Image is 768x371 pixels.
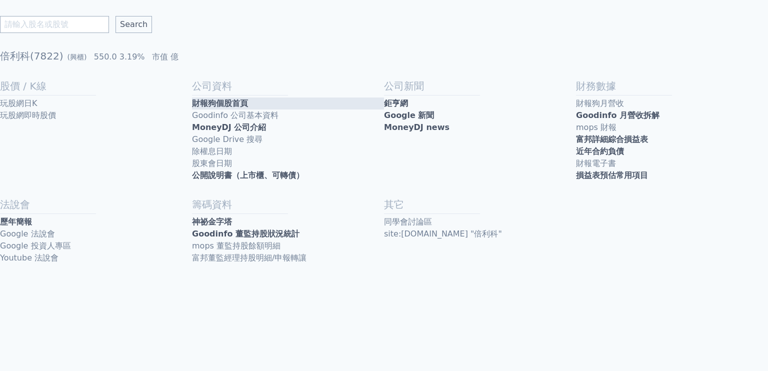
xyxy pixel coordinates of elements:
[192,109,384,121] a: Goodinfo 公司基本資料
[384,197,576,211] h2: 其它
[67,53,87,61] span: (興櫃)
[576,121,768,133] a: mops 財報
[192,97,384,109] a: 財報狗個股首頁
[384,79,576,93] h2: 公司新聞
[384,109,576,121] a: Google 新聞
[576,109,768,121] a: Goodinfo 月營收拆解
[576,133,768,145] a: 富邦詳細綜合損益表
[718,323,768,371] iframe: Chat Widget
[384,216,576,228] a: 同學會討論區
[192,145,384,157] a: 除權息日期
[115,16,152,33] input: Search
[192,133,384,145] a: Google Drive 搜尋
[576,97,768,109] a: 財報狗月營收
[192,157,384,169] a: 股東會日期
[192,216,384,228] a: 神祕金字塔
[576,145,768,157] a: 近年合約負債
[384,121,576,133] a: MoneyDJ news
[94,52,145,61] span: 550.0 3.19%
[192,252,384,264] a: 富邦董監經理持股明細/申報轉讓
[718,323,768,371] div: 聊天小工具
[384,228,576,240] a: site:[DOMAIN_NAME] "倍利科"
[576,157,768,169] a: 財報電子書
[576,79,768,93] h2: 財務數據
[576,169,768,181] a: 損益表預估常用項目
[192,197,384,211] h2: 籌碼資料
[192,121,384,133] a: MoneyDJ 公司介紹
[192,240,384,252] a: mops 董監持股餘額明細
[384,97,576,109] a: 鉅亨網
[192,79,384,93] h2: 公司資料
[152,52,178,61] span: 市值 億
[192,228,384,240] a: Goodinfo 董監持股狀況統計
[192,169,384,181] a: 公開說明書（上市櫃、可轉債）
